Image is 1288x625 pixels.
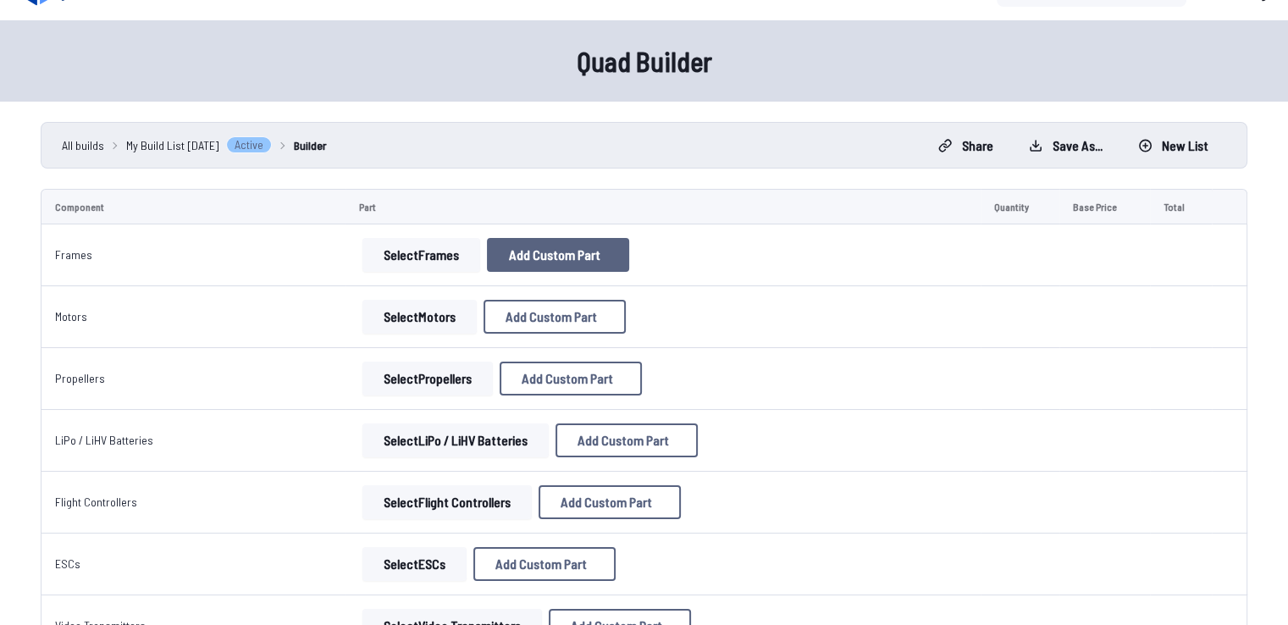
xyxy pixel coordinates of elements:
span: Add Custom Part [578,434,669,447]
a: ESCs [55,556,80,571]
td: Component [41,189,345,224]
span: Add Custom Part [506,310,597,324]
span: Add Custom Part [522,372,613,385]
a: SelectESCs [359,547,470,581]
span: Active [226,136,272,153]
a: Frames [55,247,92,262]
a: LiPo / LiHV Batteries [55,433,153,447]
a: SelectPropellers [359,362,496,395]
span: My Build List [DATE] [126,136,219,154]
a: SelectLiPo / LiHV Batteries [359,423,552,457]
button: Add Custom Part [487,238,629,272]
button: SelectPropellers [362,362,493,395]
a: SelectFlight Controllers [359,485,535,519]
button: Add Custom Part [539,485,681,519]
button: Save as... [1014,132,1117,159]
a: Propellers [55,371,105,385]
a: SelectMotors [359,300,480,334]
button: SelectLiPo / LiHV Batteries [362,423,549,457]
a: Builder [294,136,327,154]
a: Flight Controllers [55,495,137,509]
a: SelectFrames [359,238,484,272]
td: Total [1150,189,1212,224]
button: Add Custom Part [473,547,616,581]
td: Part [345,189,981,224]
span: Add Custom Part [495,557,587,571]
button: New List [1124,132,1223,159]
span: Add Custom Part [561,495,652,509]
button: Add Custom Part [484,300,626,334]
button: SelectFlight Controllers [362,485,532,519]
button: Share [924,132,1008,159]
a: My Build List [DATE]Active [126,136,272,154]
a: All builds [62,136,104,154]
td: Base Price [1059,189,1150,224]
h1: Quad Builder [102,41,1186,81]
td: Quantity [981,189,1059,224]
a: Motors [55,309,87,324]
button: Add Custom Part [500,362,642,395]
button: SelectESCs [362,547,467,581]
button: SelectMotors [362,300,477,334]
button: SelectFrames [362,238,480,272]
button: Add Custom Part [556,423,698,457]
span: Add Custom Part [509,248,600,262]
